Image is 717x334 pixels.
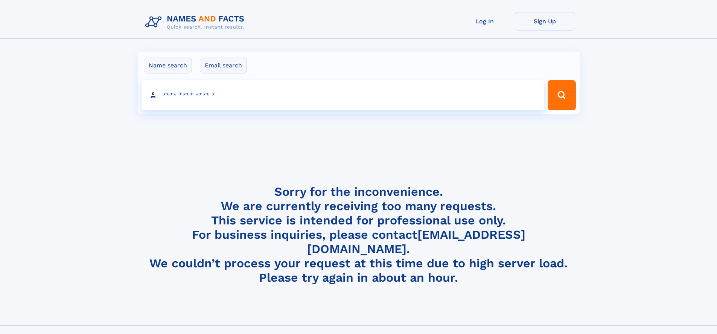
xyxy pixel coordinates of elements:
[142,185,575,285] h4: Sorry for the inconvenience. We are currently receiving too many requests. This service is intend...
[200,58,247,73] label: Email search
[144,58,192,73] label: Name search
[142,80,545,110] input: search input
[142,12,251,32] img: Logo Names and Facts
[455,12,515,31] a: Log In
[548,80,575,110] button: Search Button
[515,12,575,31] a: Sign Up
[307,227,525,256] a: [EMAIL_ADDRESS][DOMAIN_NAME]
